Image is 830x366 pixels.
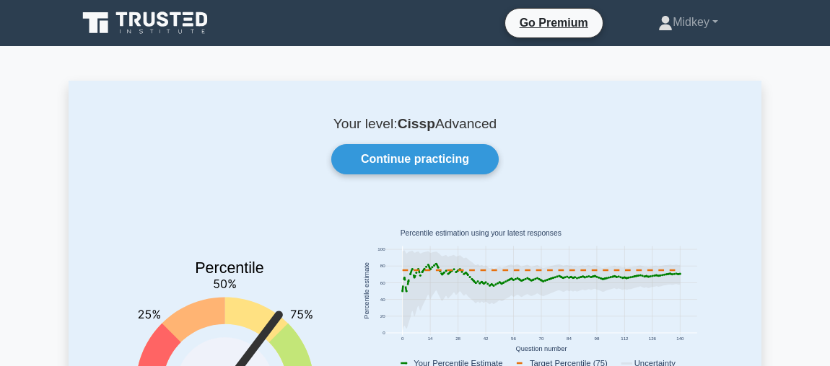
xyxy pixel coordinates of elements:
text: 56 [511,336,516,341]
text: Percentile [195,259,264,277]
text: 98 [595,336,600,341]
text: Percentile estimation using your latest responses [401,230,562,238]
text: 40 [380,297,385,302]
text: 84 [567,336,572,341]
text: Percentile estimate [363,262,370,319]
text: 80 [380,264,385,269]
text: 42 [484,336,489,341]
b: Cissp [398,116,435,131]
text: 0 [383,331,385,336]
text: 14 [428,336,433,341]
text: Question number [516,346,567,353]
a: Go Premium [511,14,597,32]
a: Continue practicing [331,144,499,174]
text: 126 [649,336,657,341]
text: 20 [380,313,385,318]
text: 0 [401,336,404,341]
p: Your level: Advanced [103,115,727,133]
text: 140 [676,336,684,341]
text: 70 [539,336,544,341]
text: 112 [621,336,629,341]
text: 28 [455,336,460,341]
a: Midkey [624,8,753,37]
text: 100 [377,247,385,252]
text: 60 [380,280,385,285]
